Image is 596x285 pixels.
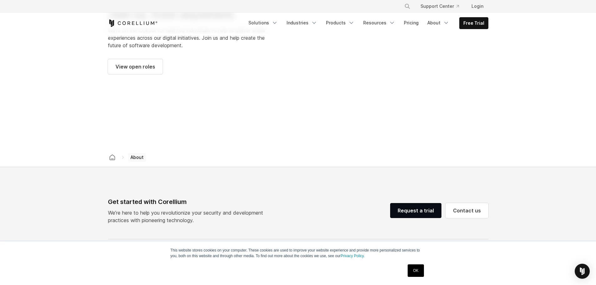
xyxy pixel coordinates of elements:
div: Navigation Menu [397,1,488,12]
a: Free Trial [460,18,488,29]
span: View open roles [115,63,155,70]
p: We’re on the lookout for talented individuals to help us deliver stellar experiences across our d... [108,27,268,49]
a: Support Center [415,1,464,12]
a: Resources [359,17,399,28]
p: We’re here to help you revolutionize your security and development practices with pioneering tech... [108,209,268,224]
a: Products [322,17,358,28]
a: Privacy Policy. [341,254,365,258]
button: Search [402,1,413,12]
a: Industries [283,17,321,28]
a: Request a trial [390,203,441,218]
a: Login [466,1,488,12]
a: About [424,17,453,28]
a: Corellium Home [108,19,158,27]
div: Open Intercom Messenger [575,264,590,279]
a: View open roles [108,59,163,74]
a: Contact us [446,203,488,218]
div: Get started with Corellium [108,197,268,206]
a: Pricing [400,17,422,28]
a: Corellium home [107,153,118,162]
a: Solutions [245,17,282,28]
span: About [128,153,146,162]
a: OK [408,264,424,277]
p: This website stores cookies on your computer. These cookies are used to improve your website expe... [171,247,426,259]
div: Navigation Menu [245,17,488,29]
